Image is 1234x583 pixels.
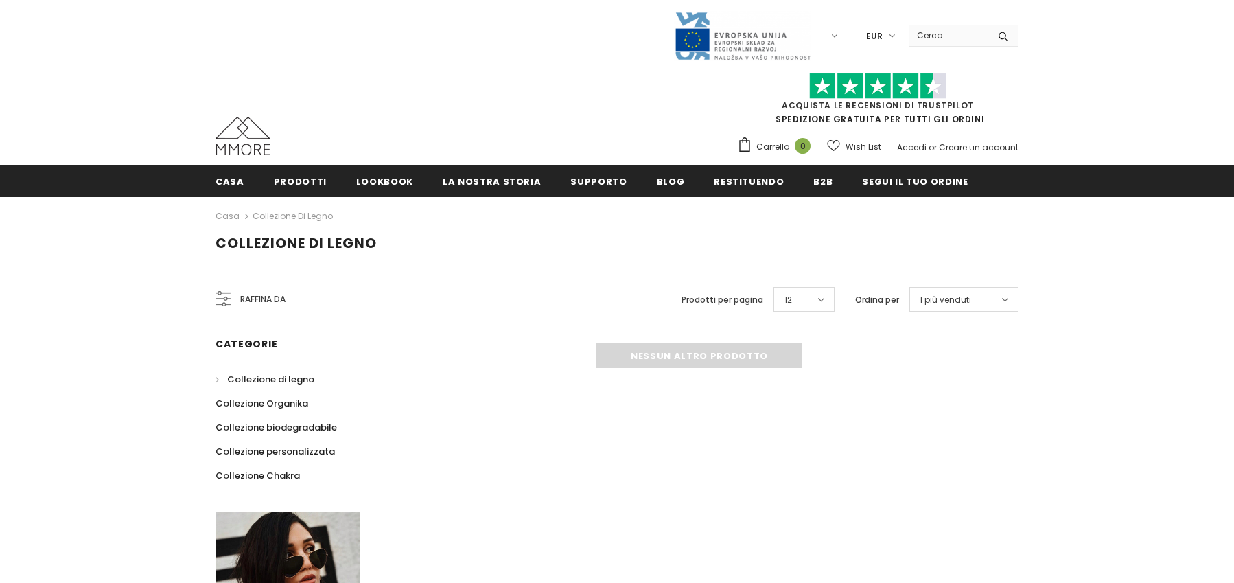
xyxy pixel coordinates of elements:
span: Collezione di legno [216,233,377,253]
a: Collezione Organika [216,391,308,415]
span: Blog [657,175,685,188]
a: Lookbook [356,165,413,196]
span: Casa [216,175,244,188]
a: Collezione Chakra [216,464,300,488]
span: Lookbook [356,175,413,188]
a: Casa [216,165,244,196]
a: Collezione personalizzata [216,439,335,464]
span: B2B [813,175,833,188]
a: La nostra storia [443,165,541,196]
span: La nostra storia [443,175,541,188]
label: Prodotti per pagina [682,293,763,307]
span: Prodotti [274,175,327,188]
span: EUR [866,30,883,43]
span: 12 [784,293,792,307]
a: Wish List [827,135,881,159]
a: Blog [657,165,685,196]
a: Collezione biodegradabile [216,415,337,439]
span: Categorie [216,337,277,351]
span: Collezione di legno [227,373,314,386]
img: Javni Razpis [674,11,811,61]
a: Javni Razpis [674,30,811,41]
span: Collezione Chakra [216,469,300,482]
a: Carrello 0 [737,137,817,157]
a: Segui il tuo ordine [862,165,968,196]
a: Prodotti [274,165,327,196]
span: supporto [570,175,627,188]
span: SPEDIZIONE GRATUITA PER TUTTI GLI ORDINI [737,79,1018,125]
span: Collezione personalizzata [216,445,335,458]
input: Search Site [909,25,988,45]
img: Fidati di Pilot Stars [809,73,946,100]
a: Accedi [897,141,927,153]
span: Wish List [846,140,881,154]
span: or [929,141,937,153]
span: Carrello [756,140,789,154]
a: Creare un account [939,141,1018,153]
img: Casi MMORE [216,117,270,155]
span: I più venduti [920,293,971,307]
a: Collezione di legno [216,367,314,391]
span: Raffina da [240,292,286,307]
a: supporto [570,165,627,196]
label: Ordina per [855,293,899,307]
a: Casa [216,208,240,225]
span: Segui il tuo ordine [862,175,968,188]
a: Acquista le recensioni di TrustPilot [782,100,974,111]
a: B2B [813,165,833,196]
span: Collezione Organika [216,397,308,410]
span: Collezione biodegradabile [216,421,337,434]
span: Restituendo [714,175,784,188]
a: Restituendo [714,165,784,196]
span: 0 [795,138,811,154]
a: Collezione di legno [253,210,333,222]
